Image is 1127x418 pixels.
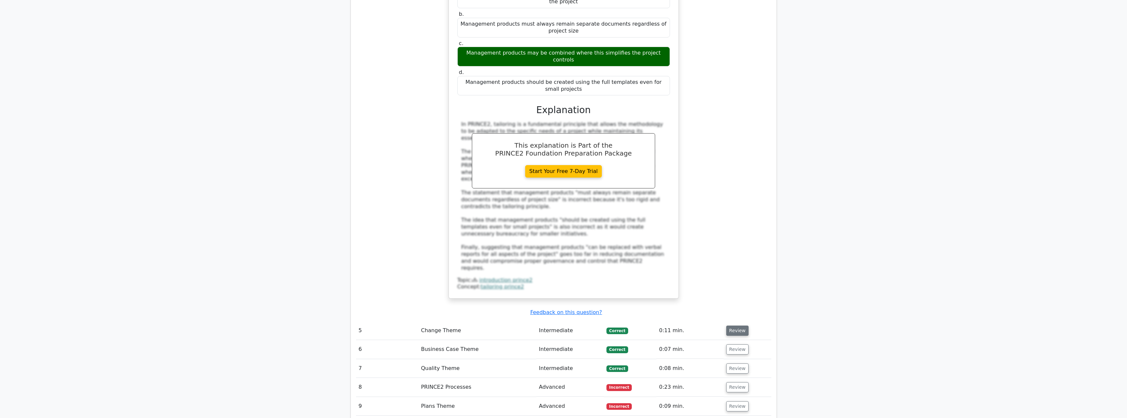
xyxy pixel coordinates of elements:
[656,397,724,416] td: 0:09 min.
[606,384,632,391] span: Incorrect
[459,40,464,46] span: c.
[418,340,536,359] td: Business Case Theme
[418,359,536,378] td: Quality Theme
[525,165,602,178] a: Start Your Free 7-Day Trial
[536,340,604,359] td: Intermediate
[656,359,724,378] td: 0:08 min.
[726,326,749,336] button: Review
[418,397,536,416] td: Plans Theme
[606,346,628,353] span: Correct
[606,328,628,334] span: Correct
[356,397,419,416] td: 9
[656,340,724,359] td: 0:07 min.
[356,340,419,359] td: 6
[356,359,419,378] td: 7
[536,359,604,378] td: Intermediate
[461,121,666,272] div: In PRINCE2, tailoring is a fundamental principle that allows the methodology to be adapted to the...
[606,365,628,372] span: Correct
[356,378,419,397] td: 8
[726,344,749,355] button: Review
[457,47,670,66] div: Management products may be combined where this simplifies the project controls
[356,321,419,340] td: 5
[536,321,604,340] td: Intermediate
[726,363,749,374] button: Review
[656,321,724,340] td: 0:11 min.
[479,277,532,283] a: introduction prince2
[530,309,602,315] a: Feedback on this question?
[459,69,464,75] span: d.
[457,18,670,37] div: Management products must always remain separate documents regardless of project size
[457,277,670,284] div: Topic:
[457,283,670,290] div: Concept:
[418,378,536,397] td: PRINCE2 Processes
[418,321,536,340] td: Change Theme
[726,382,749,392] button: Review
[481,283,524,290] a: tailoring prince2
[606,403,632,410] span: Incorrect
[656,378,724,397] td: 0:23 min.
[461,105,666,116] h3: Explanation
[459,11,464,17] span: b.
[536,397,604,416] td: Advanced
[457,76,670,96] div: Management products should be created using the full templates even for small projects
[536,378,604,397] td: Advanced
[726,401,749,411] button: Review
